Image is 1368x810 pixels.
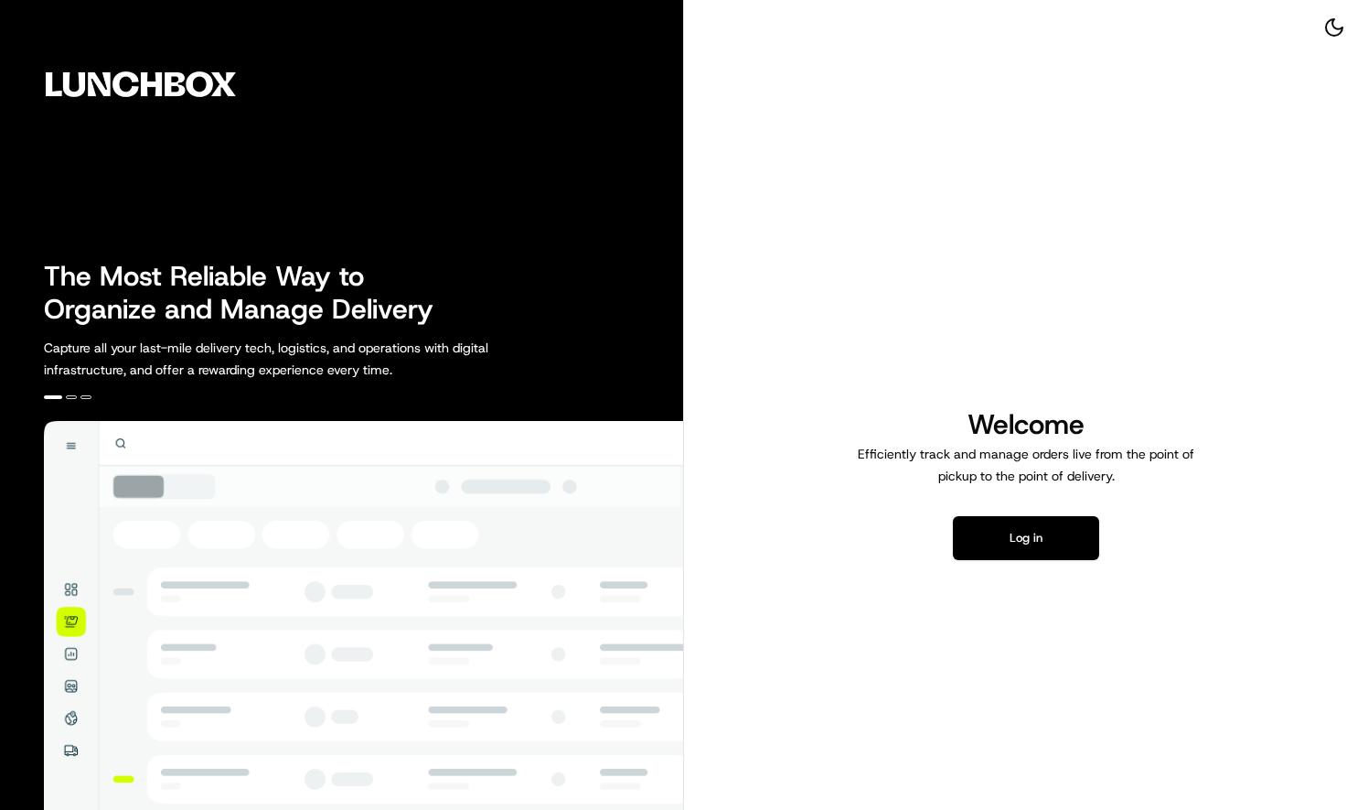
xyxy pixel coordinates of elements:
button: Log in [953,516,1099,560]
h2: The Most Reliable Way to Organize and Manage Delivery [44,260,454,326]
h1: Welcome [850,406,1202,443]
p: Efficiently track and manage orders live from the point of pickup to the point of delivery. [850,443,1202,487]
p: Capture all your last-mile delivery tech, logistics, and operations with digital infrastructure, ... [44,337,571,381]
img: Company Logo [11,11,271,157]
